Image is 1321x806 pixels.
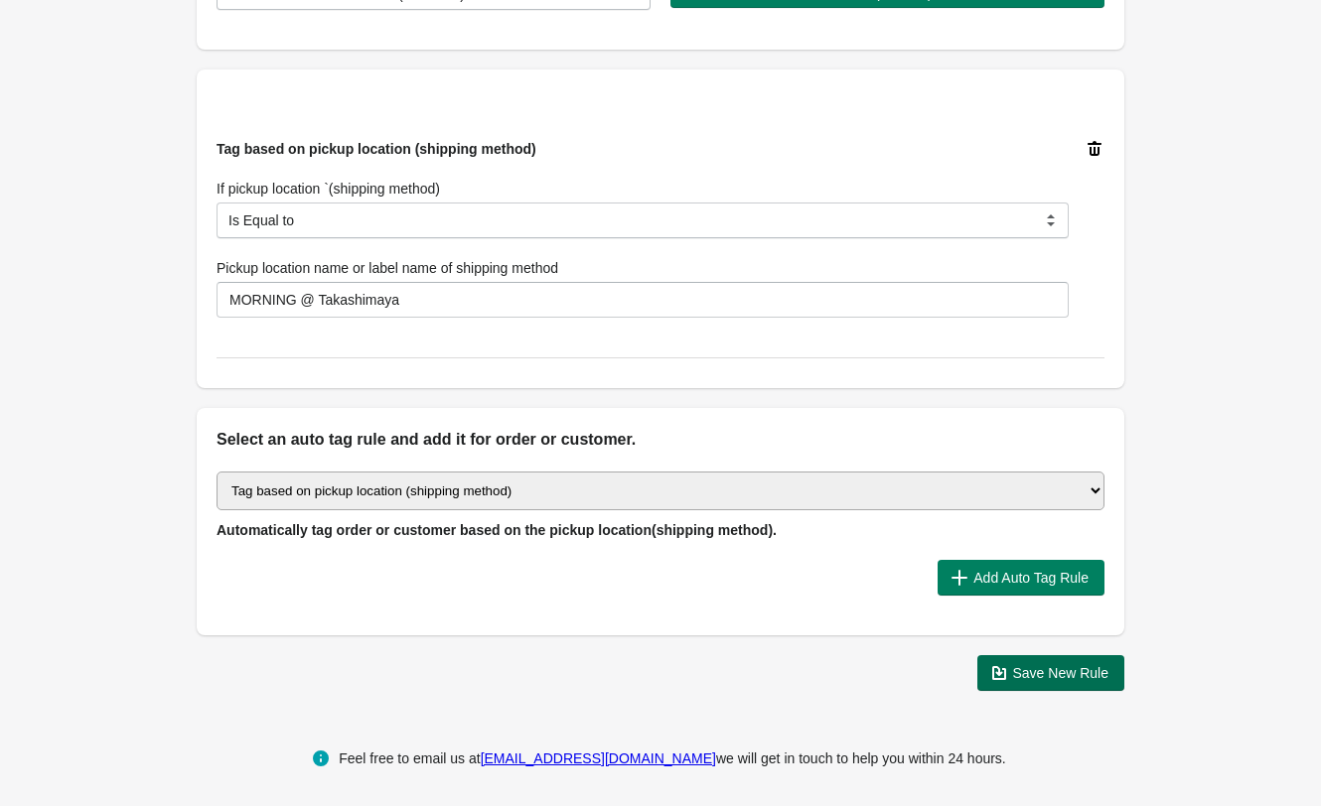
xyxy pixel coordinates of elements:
[217,522,777,538] span: Automatically tag order or customer based on the pickup location(shipping method).
[217,282,1069,318] input: Pickup location
[481,750,716,766] a: [EMAIL_ADDRESS][DOMAIN_NAME]
[217,179,440,199] label: If pickup location `(shipping method)
[339,746,1006,770] div: Feel free to email us at we will get in touch to help you within 24 hours.
[977,655,1125,691] button: Save New Rule
[1013,665,1109,681] span: Save New Rule
[217,141,536,157] span: Tag based on pickup location (shipping method)
[973,570,1089,586] span: Add Auto Tag Rule
[217,428,1104,452] h2: Select an auto tag rule and add it for order or customer.
[217,258,558,278] label: Pickup location name or label name of shipping method
[938,560,1104,596] button: Add Auto Tag Rule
